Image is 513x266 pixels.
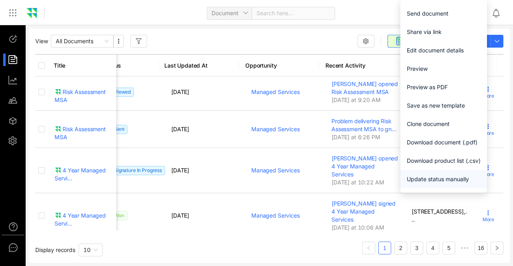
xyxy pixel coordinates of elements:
[395,242,407,254] a: 2
[483,92,494,100] span: More
[251,167,300,174] a: Managed Services
[331,117,399,140] a: Problem delivering Risk Assessment MSA to gn...[DATE] at 6:26 PM
[55,166,110,174] a: 4 Year Managed Servi...
[407,138,481,147] span: Download document (.pdf)
[111,166,165,175] span: Signature In Progress
[407,46,481,55] span: Edit document details
[331,155,398,178] span: [PERSON_NAME] opened 4 Year Managed Services
[239,54,319,76] th: Opportunity
[407,64,481,73] span: Preview
[251,126,300,132] a: Managed Services
[458,242,471,254] span: •••
[35,246,75,253] span: Display records
[379,242,391,254] a: 1
[411,242,423,254] a: 3
[483,171,494,178] span: More
[331,80,399,103] a: [PERSON_NAME] opened Risk Assessment MSA[DATE] at 9:20 AM
[165,148,245,193] td: [DATE]
[111,88,134,97] span: Viewed
[407,101,481,110] span: Save as new template
[407,28,481,36] span: Share via link
[331,154,399,186] a: [PERSON_NAME] opened 4 Year Managed Services[DATE] at 10:22 AM
[55,88,110,96] a: Risk Assessment MSA
[412,208,467,224] div: [STREET_ADDRESS],...
[165,193,245,238] td: [DATE]
[111,125,127,134] span: Sent
[56,35,109,47] span: All Documents
[378,242,391,254] li: 1
[251,212,300,219] a: Managed Services
[319,54,399,76] th: Recent Activity
[427,242,439,254] a: 4
[331,200,396,223] span: [PERSON_NAME] signed 4 Year Managed Services
[443,242,455,254] a: 5
[104,62,149,70] span: Status
[491,4,507,22] div: Notifications
[388,35,453,48] button: Create with AI
[165,74,245,111] td: [DATE]
[164,62,229,70] span: Last Updated At
[35,37,48,45] span: View
[331,80,398,95] span: [PERSON_NAME] opened Risk Assessment MSA
[212,7,247,19] span: Document
[491,242,503,254] li: Next Page
[426,242,439,254] li: 4
[475,242,487,254] a: 16
[366,246,371,250] span: left
[483,216,494,223] span: More
[251,88,300,95] a: Managed Services
[331,200,399,231] a: [PERSON_NAME] signed 4 Year Managed Services[DATE] at 10:06 AM
[407,175,481,184] span: Update status manually
[407,120,481,128] span: Clone document
[331,224,384,231] span: [DATE] at 10:06 AM
[55,125,110,141] div: Risk Assessment MSA
[407,83,481,92] span: Preview as PDF
[362,242,375,254] button: left
[495,246,499,250] span: right
[55,212,110,220] a: 4 Year Managed Servi...
[331,118,396,132] span: Problem delivering Risk Assessment MSA to gn...
[55,88,110,104] div: Risk Assessment MSA
[55,166,110,182] div: 4 Year Managed Servi...
[83,246,91,253] span: 10
[54,62,106,70] span: Title
[407,9,481,18] span: Send document
[407,156,481,165] span: Download product list (.csv)
[491,242,503,254] button: right
[483,130,494,137] span: More
[165,111,245,148] td: [DATE]
[55,125,110,133] a: Risk Assessment MSA
[362,242,375,254] li: Previous Page
[26,7,38,19] img: Zomentum Logo
[331,134,380,140] span: [DATE] at 6:26 PM
[331,96,381,103] span: [DATE] at 9:20 AM
[111,211,127,220] span: Won
[442,242,455,254] li: 5
[410,242,423,254] li: 3
[458,242,471,254] li: Next 5 Pages
[394,242,407,254] li: 2
[475,242,487,254] li: 16
[331,179,384,186] span: [DATE] at 10:22 AM
[55,212,110,228] div: 4 Year Managed Servi...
